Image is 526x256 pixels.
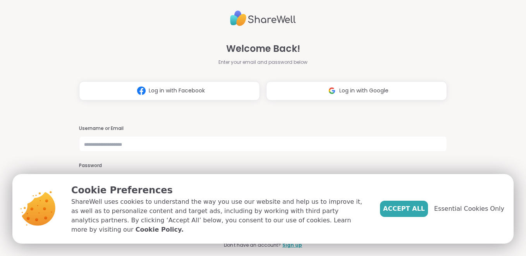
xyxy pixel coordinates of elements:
[136,225,184,234] a: Cookie Policy.
[226,42,300,56] span: Welcome Back!
[230,7,296,29] img: ShareWell Logo
[79,125,447,132] h3: Username or Email
[339,87,388,95] span: Log in with Google
[218,59,308,66] span: Enter your email and password below
[149,87,205,95] span: Log in with Facebook
[71,197,368,234] p: ShareWell uses cookies to understand the way you use our website and help us to improve it, as we...
[71,183,368,197] p: Cookie Preferences
[134,84,149,98] img: ShareWell Logomark
[79,162,447,169] h3: Password
[266,81,447,101] button: Log in with Google
[79,81,260,101] button: Log in with Facebook
[383,204,425,213] span: Accept All
[325,84,339,98] img: ShareWell Logomark
[380,201,428,217] button: Accept All
[434,204,504,213] span: Essential Cookies Only
[224,242,281,249] span: Don't have an account?
[282,242,302,249] a: Sign up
